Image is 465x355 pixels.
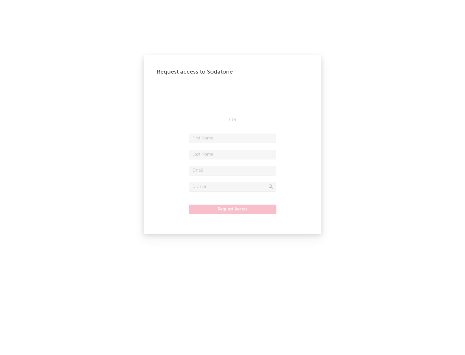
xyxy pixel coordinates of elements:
input: First Name [189,134,276,143]
div: OR [189,116,276,124]
div: Request access to Sodatone [157,68,308,76]
button: Request Access [189,205,276,214]
input: Division [189,182,276,192]
input: Last Name [189,150,276,159]
input: Email [189,166,276,176]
